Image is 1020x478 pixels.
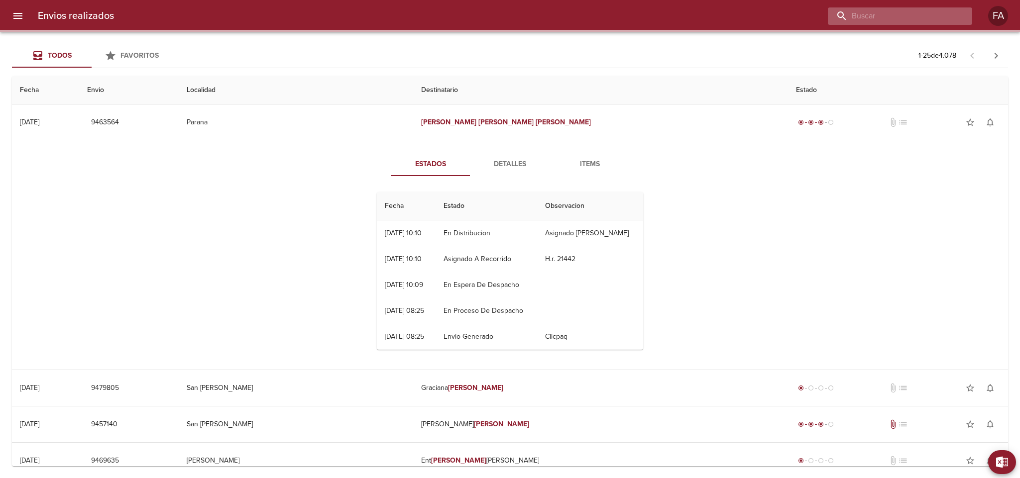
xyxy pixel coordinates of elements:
td: Envio Generado [436,324,537,350]
em: [PERSON_NAME] [431,456,486,465]
span: radio_button_unchecked [828,458,834,464]
button: 9479805 [87,379,123,397]
button: 9463564 [87,113,123,132]
span: star_border [965,383,975,393]
button: 9469635 [87,452,123,470]
span: No tiene documentos adjuntos [888,117,898,127]
span: radio_button_checked [818,119,824,125]
button: Activar notificaciones [980,112,1000,132]
span: radio_button_unchecked [828,385,834,391]
em: [PERSON_NAME] [478,118,534,126]
div: Tabs detalle de guia [391,152,630,176]
div: [DATE] 10:10 [385,229,422,237]
button: Activar notificaciones [980,378,1000,398]
td: [PERSON_NAME] [413,406,788,442]
span: No tiene documentos adjuntos [888,383,898,393]
div: [DATE] 08:25 [385,306,424,315]
span: Tiene documentos adjuntos [888,419,898,429]
td: San [PERSON_NAME] [179,406,413,442]
span: No tiene pedido asociado [898,117,908,127]
em: [PERSON_NAME] [536,118,591,126]
h6: Envios realizados [38,8,114,24]
span: radio_button_unchecked [818,458,824,464]
button: menu [6,4,30,28]
span: radio_button_checked [798,458,804,464]
button: Activar notificaciones [980,451,1000,471]
em: [PERSON_NAME] [474,420,529,428]
div: Generado [796,456,836,466]
span: radio_button_checked [808,421,814,427]
span: radio_button_unchecked [808,458,814,464]
button: 9457140 [87,415,121,434]
span: star_border [965,419,975,429]
span: radio_button_checked [798,421,804,427]
span: No tiene pedido asociado [898,456,908,466]
div: Generado [796,383,836,393]
span: radio_button_checked [798,119,804,125]
span: Pagina siguiente [984,44,1008,68]
em: [PERSON_NAME] [421,118,476,126]
span: Favoritos [120,51,159,60]
th: Estado [788,76,1008,104]
span: star_border [965,117,975,127]
span: radio_button_unchecked [808,385,814,391]
span: radio_button_unchecked [818,385,824,391]
span: Estados [397,158,464,171]
th: Envio [79,76,179,104]
div: Tabs Envios [12,44,171,68]
span: Detalles [476,158,544,171]
span: radio_button_checked [818,421,824,427]
div: [DATE] [20,456,39,465]
span: radio_button_unchecked [828,421,834,427]
span: star_border [965,456,975,466]
th: Destinatario [413,76,788,104]
span: Todos [48,51,72,60]
span: No tiene pedido asociado [898,419,908,429]
table: Tabla de seguimiento [377,192,643,350]
button: Agregar a favoritos [960,378,980,398]
em: [PERSON_NAME] [448,383,503,392]
span: 9457140 [91,418,117,431]
div: [DATE] [20,420,39,428]
td: Asignado A Recorrido [436,246,537,272]
span: notifications_none [985,117,995,127]
div: [DATE] 08:25 [385,332,424,341]
th: Localidad [179,76,413,104]
span: radio_button_checked [808,119,814,125]
td: Asignado [PERSON_NAME] [537,220,643,246]
span: notifications_none [985,419,995,429]
td: Parana [179,104,413,140]
td: En Distribucion [436,220,537,246]
td: Clicpaq [537,324,643,350]
th: Fecha [12,76,79,104]
div: Abrir información de usuario [988,6,1008,26]
button: Exportar Excel [988,450,1016,474]
span: radio_button_unchecked [828,119,834,125]
th: Estado [436,192,537,220]
td: San [PERSON_NAME] [179,370,413,406]
td: H.r. 21442 [537,246,643,272]
span: No tiene documentos adjuntos [888,456,898,466]
span: 9463564 [91,116,119,129]
div: [DATE] [20,118,39,126]
p: 1 - 25 de 4.078 [918,51,956,61]
td: En Espera De Despacho [436,272,537,298]
span: Items [556,158,624,171]
span: notifications_none [985,456,995,466]
div: En viaje [796,419,836,429]
span: Pagina anterior [960,50,984,60]
div: [DATE] 10:10 [385,255,422,263]
div: FA [988,6,1008,26]
div: [DATE] [20,383,39,392]
th: Fecha [377,192,436,220]
span: radio_button_checked [798,385,804,391]
div: En viaje [796,117,836,127]
div: [DATE] 10:09 [385,281,423,289]
button: Agregar a favoritos [960,451,980,471]
span: notifications_none [985,383,995,393]
button: Activar notificaciones [980,414,1000,434]
span: No tiene pedido asociado [898,383,908,393]
button: Agregar a favoritos [960,414,980,434]
td: En Proceso De Despacho [436,298,537,324]
th: Observacion [537,192,643,220]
